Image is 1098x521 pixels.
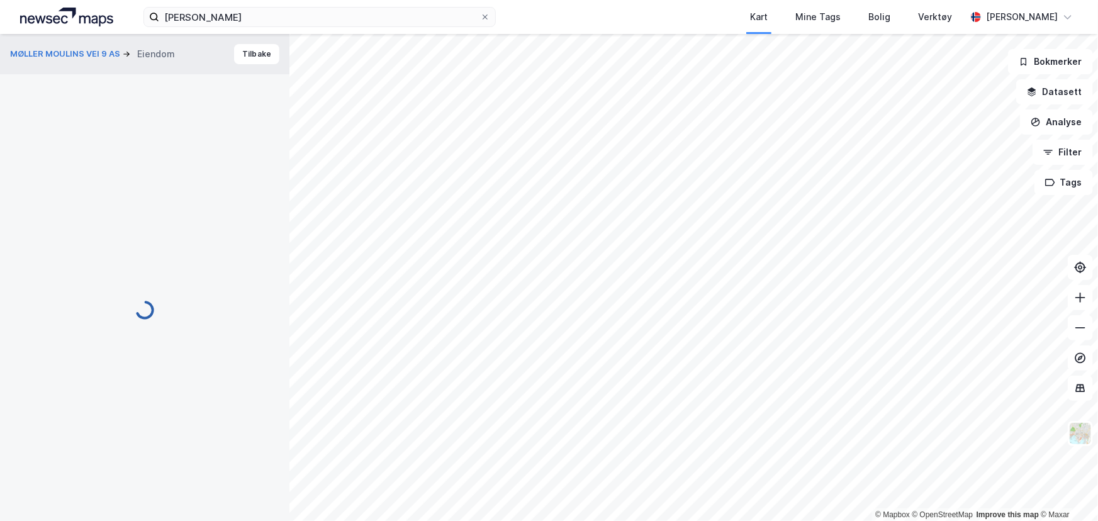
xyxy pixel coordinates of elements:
button: Tags [1034,170,1093,195]
img: logo.a4113a55bc3d86da70a041830d287a7e.svg [20,8,113,26]
div: [PERSON_NAME] [986,9,1058,25]
a: OpenStreetMap [912,510,973,519]
div: Bolig [868,9,890,25]
div: Kart [750,9,768,25]
button: Datasett [1016,79,1093,104]
div: Eiendom [137,47,175,62]
div: Mine Tags [795,9,841,25]
button: Analyse [1020,109,1093,135]
div: Verktøy [918,9,952,25]
img: Z [1068,422,1092,445]
input: Søk på adresse, matrikkel, gårdeiere, leietakere eller personer [159,8,480,26]
button: Filter [1033,140,1093,165]
img: spinner.a6d8c91a73a9ac5275cf975e30b51cfb.svg [135,300,155,320]
div: Kontrollprogram for chat [1035,461,1098,521]
a: Mapbox [875,510,910,519]
button: Tilbake [234,44,279,64]
button: MØLLER MOULINS VEI 9 AS [10,48,123,60]
button: Bokmerker [1008,49,1093,74]
iframe: Chat Widget [1035,461,1098,521]
a: Improve this map [977,510,1039,519]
